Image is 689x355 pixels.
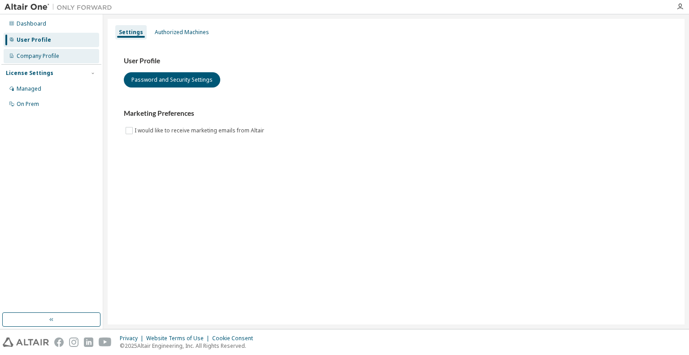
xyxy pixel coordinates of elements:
h3: Marketing Preferences [124,109,668,118]
div: Dashboard [17,20,46,27]
p: © 2025 Altair Engineering, Inc. All Rights Reserved. [120,342,258,350]
div: Settings [119,29,143,36]
div: Authorized Machines [155,29,209,36]
div: On Prem [17,101,39,108]
img: youtube.svg [99,337,112,347]
div: User Profile [17,36,51,44]
button: Password and Security Settings [124,72,220,88]
div: License Settings [6,70,53,77]
label: I would like to receive marketing emails from Altair [135,125,266,136]
div: Website Terms of Use [146,335,212,342]
div: Cookie Consent [212,335,258,342]
img: facebook.svg [54,337,64,347]
div: Company Profile [17,53,59,60]
img: linkedin.svg [84,337,93,347]
img: Altair One [4,3,117,12]
img: instagram.svg [69,337,78,347]
div: Privacy [120,335,146,342]
h3: User Profile [124,57,668,66]
img: altair_logo.svg [3,337,49,347]
div: Managed [17,85,41,92]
